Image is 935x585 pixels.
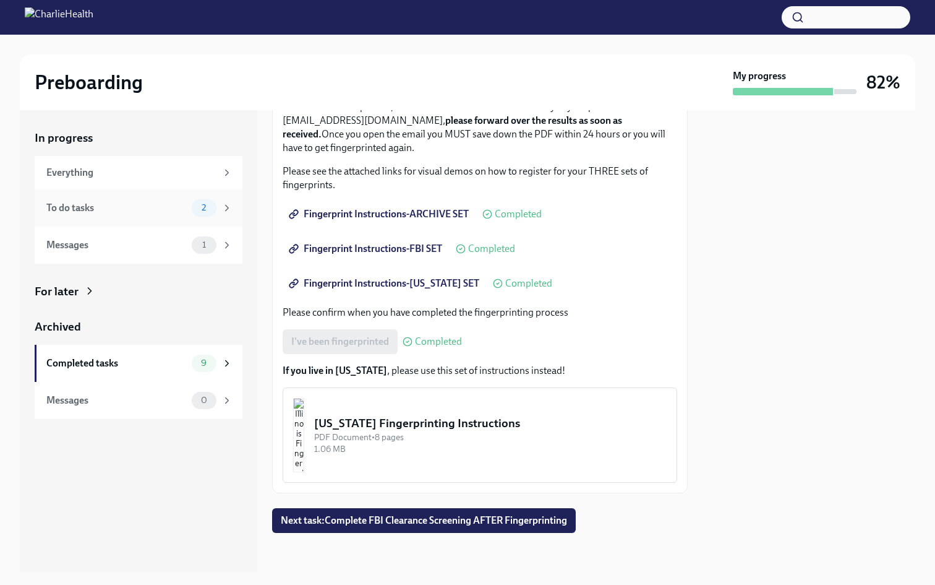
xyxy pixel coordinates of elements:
a: Completed tasks9 [35,345,242,382]
div: 1.06 MB [314,443,667,455]
button: Next task:Complete FBI Clearance Screening AFTER Fingerprinting [272,508,576,533]
div: For later [35,284,79,300]
img: CharlieHealth [25,7,93,27]
h2: Preboarding [35,70,143,95]
a: For later [35,284,242,300]
span: 1 [195,240,213,249]
div: PDF Document • 8 pages [314,431,667,443]
a: To do tasks2 [35,189,242,227]
span: Fingerprint Instructions-ARCHIVE SET [291,208,469,220]
p: Please confirm when you have completed the fingerprinting process [283,306,677,319]
button: [US_STATE] Fingerprinting InstructionsPDF Document•8 pages1.06 MB [283,388,677,483]
span: Completed [415,337,462,347]
span: Fingerprint Instructions-[US_STATE] SET [291,277,479,290]
h3: 82% [866,71,900,93]
div: Completed tasks [46,357,187,370]
div: Messages [46,238,187,252]
strong: please forward over the results as soon as received. [283,115,622,140]
strong: My progress [733,69,786,83]
div: To do tasks [46,201,187,215]
div: [US_STATE] Fingerprinting Instructions [314,415,667,431]
p: Please note: Once printed, You will receive the FBI results directly to your personal email from ... [283,100,677,155]
span: Completed [495,209,542,219]
span: Fingerprint Instructions-FBI SET [291,243,442,255]
span: 0 [194,396,215,405]
a: Messages0 [35,382,242,419]
div: Everything [46,166,216,180]
div: Messages [46,394,187,407]
a: In progress [35,130,242,146]
a: Everything [35,156,242,189]
a: Fingerprint Instructions-FBI SET [283,236,451,261]
span: Completed [505,279,552,288]
span: 2 [194,203,213,212]
a: Fingerprint Instructions-[US_STATE] SET [283,271,488,296]
a: Messages1 [35,227,242,264]
span: 9 [194,358,214,368]
span: Completed [468,244,515,254]
a: Archived [35,319,242,335]
strong: If you live in [US_STATE] [283,365,387,376]
span: Next task : Complete FBI Clearance Screening AFTER Fingerprinting [281,514,567,527]
a: Fingerprint Instructions-ARCHIVE SET [283,202,477,227]
img: Illinois Fingerprinting Instructions [293,398,304,472]
p: , please use this set of instructions instead! [283,364,677,378]
p: Please see the attached links for visual demos on how to register for your THREE sets of fingerpr... [283,165,677,192]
